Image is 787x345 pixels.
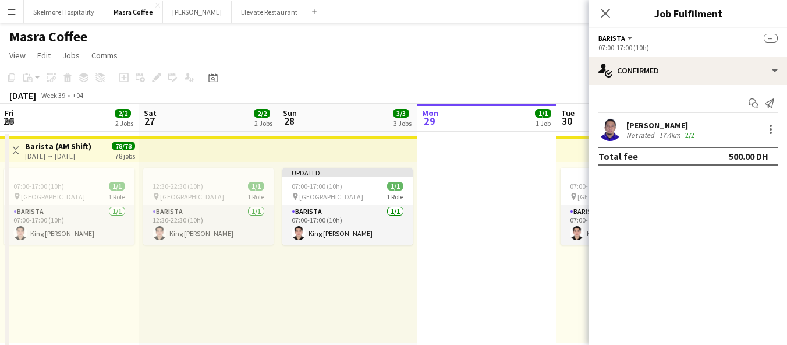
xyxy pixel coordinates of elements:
span: 1 Role [247,192,264,201]
span: 26 [3,114,14,128]
h3: Barista (AM Shift) [25,141,91,152]
span: View [9,50,26,61]
button: Barista [598,34,634,43]
div: 2 Jobs [254,119,272,128]
span: Edit [37,50,51,61]
div: Not rated [626,131,657,139]
span: Tue [561,108,575,118]
app-card-role: Barista1/107:00-17:00 (10h)King [PERSON_NAME] [282,205,413,245]
span: Sat [144,108,157,118]
a: View [5,48,30,63]
span: [GEOGRAPHIC_DATA] [21,192,85,201]
app-job-card: 07:00-17:00 (10h)1/1 [GEOGRAPHIC_DATA]1 RoleBarista1/107:00-17:00 (10h)King [PERSON_NAME] [4,168,134,245]
span: Fri [5,108,14,118]
button: Elevate Restaurant [232,1,307,23]
a: Comms [87,48,122,63]
span: Jobs [62,50,80,61]
span: [GEOGRAPHIC_DATA] [299,192,363,201]
span: 2/2 [115,109,131,118]
app-card-role: Barista1/107:00-17:00 (10h)King [PERSON_NAME] [4,205,134,245]
div: Updated [282,168,413,177]
div: Confirmed [589,57,787,85]
h3: Job Fulfilment [589,6,787,21]
a: Edit [33,48,55,63]
span: 1/1 [248,182,264,191]
span: Comms [91,50,118,61]
span: Week 39 [38,91,68,100]
app-card-role: Barista1/112:30-22:30 (10h)King [PERSON_NAME] [143,205,274,245]
span: 3/3 [393,109,409,118]
div: 500.00 DH [729,150,768,162]
span: [GEOGRAPHIC_DATA] [577,192,641,201]
span: 2/2 [254,109,270,118]
span: 28 [281,114,297,128]
div: 17.4km [657,131,683,139]
span: 12:30-22:30 (10h) [153,182,203,191]
span: 27 [142,114,157,128]
div: 2 Jobs [115,119,133,128]
app-card-role: Barista1/107:00-17:00 (10h)King [PERSON_NAME] [561,205,691,245]
span: 1 Role [387,192,403,201]
div: 3 Jobs [393,119,412,128]
h1: Masra Coffee [9,28,87,45]
div: [DATE] → [DATE] [25,152,91,160]
app-job-card: 07:00-17:00 (10h)1/1 [GEOGRAPHIC_DATA]1 RoleBarista1/107:00-17:00 (10h)King [PERSON_NAME] [561,168,691,245]
button: [PERSON_NAME] [163,1,232,23]
div: [DATE] [9,90,36,101]
span: 07:00-17:00 (10h) [13,182,64,191]
span: 1 Role [108,192,125,201]
span: 29 [420,114,438,128]
div: 07:00-17:00 (10h) [598,43,778,52]
div: Total fee [598,150,638,162]
div: 1 Job [536,119,551,128]
span: -- [764,34,778,43]
span: 1/1 [535,109,551,118]
div: +04 [72,91,83,100]
div: 78 jobs [115,150,135,160]
span: 07:00-17:00 (10h) [292,182,342,191]
span: Mon [422,108,438,118]
span: 78/78 [112,142,135,150]
span: 30 [559,114,575,128]
app-job-card: 12:30-22:30 (10h)1/1 [GEOGRAPHIC_DATA]1 RoleBarista1/112:30-22:30 (10h)King [PERSON_NAME] [143,168,274,245]
span: [GEOGRAPHIC_DATA] [160,192,224,201]
span: Barista [598,34,625,43]
a: Jobs [58,48,84,63]
span: 1/1 [109,182,125,191]
span: 07:00-17:00 (10h) [570,182,621,191]
span: Sun [283,108,297,118]
span: 1/1 [387,182,403,191]
div: [PERSON_NAME] [626,120,697,131]
button: Masra Coffee [104,1,163,23]
button: Skelmore Hospitality [24,1,104,23]
app-job-card: Updated07:00-17:00 (10h)1/1 [GEOGRAPHIC_DATA]1 RoleBarista1/107:00-17:00 (10h)King [PERSON_NAME] [282,168,413,245]
app-skills-label: 2/2 [685,131,694,139]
